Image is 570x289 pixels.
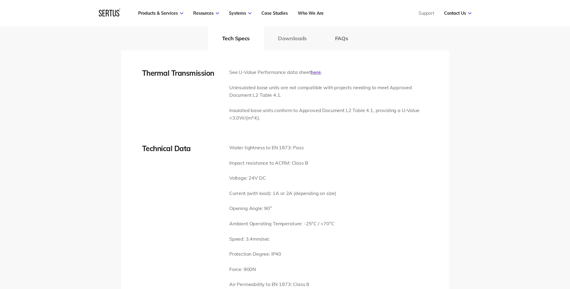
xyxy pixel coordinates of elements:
a: Systems [229,11,251,16]
p: Air Permeability to EN 1873: Class 8 [229,281,336,288]
button: FAQs [321,26,362,50]
p: Current (with load): 1A or 2A (depending on size) [229,190,336,197]
div: Thermal Transmission [142,68,220,78]
p: Water tightness to EN 1873: Pass [229,144,336,152]
p: Insulated base units conform to Approved Document L2 Table 4.1, providing a U-Value <3.0W/(m²·K). [229,107,428,122]
a: Who We Are [298,11,324,16]
p: Impact resistance to ACRM: Class B [229,159,336,167]
p: Uninsulated base units are not compatible with projects needing to meet Approved Document L2 Tabl... [229,84,428,99]
button: Downloads [264,26,321,50]
p: Force: 900N [229,266,336,273]
a: Products & Services [138,11,183,16]
p: See U-Value Performance data sheet . [229,68,428,76]
p: Speed: 3.4mm/sec [229,235,336,243]
div: Technical Data [142,144,220,153]
a: Resources [193,11,219,16]
a: Contact Us [444,11,471,16]
a: Case Studies [261,11,288,16]
p: Ambient Operating Temperature: -25°C / +70°C [229,220,336,228]
a: Support [419,11,434,16]
p: Voltage: 24V DC [229,174,336,182]
p: Opening Angle: 90° [229,205,336,212]
p: Protection Degree: IP40 [229,250,336,258]
a: here [311,69,321,75]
